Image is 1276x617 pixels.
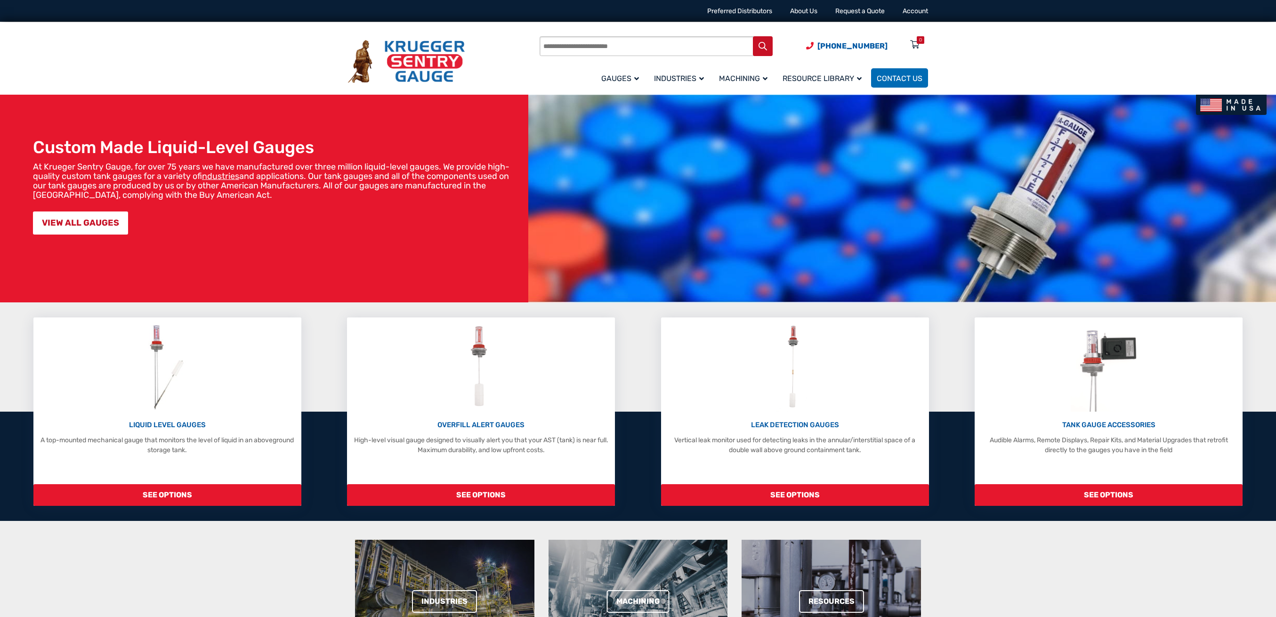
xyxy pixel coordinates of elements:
a: Leak Detection Gauges LEAK DETECTION GAUGES Vertical leak monitor used for detecting leaks in the... [661,317,929,506]
img: bg_hero_bannerksentry [528,95,1276,302]
a: Industries [412,590,477,613]
img: Tank Gauge Accessories [1071,322,1147,412]
span: Contact Us [877,74,922,83]
a: Phone Number (920) 434-8860 [806,40,888,52]
img: Leak Detection Gauges [776,322,814,412]
span: SEE OPTIONS [33,484,301,506]
a: Account [903,7,928,15]
a: Contact Us [871,68,928,88]
span: SEE OPTIONS [661,484,929,506]
a: Preferred Distributors [707,7,772,15]
p: At Krueger Sentry Gauge, for over 75 years we have manufactured over three million liquid-level g... [33,162,524,200]
p: Audible Alarms, Remote Displays, Repair Kits, and Material Upgrades that retrofit directly to the... [979,435,1238,455]
p: LIQUID LEVEL GAUGES [38,420,297,430]
a: Industries [648,67,713,89]
a: industries [202,171,239,181]
span: Machining [719,74,767,83]
p: High-level visual gauge designed to visually alert you that your AST (tank) is near full. Maximum... [352,435,610,455]
a: Machining [713,67,777,89]
img: Liquid Level Gauges [142,322,192,412]
a: Overfill Alert Gauges OVERFILL ALERT GAUGES High-level visual gauge designed to visually alert yo... [347,317,615,506]
a: Request a Quote [835,7,885,15]
div: 0 [919,36,922,44]
span: SEE OPTIONS [347,484,615,506]
a: Gauges [596,67,648,89]
a: Resource Library [777,67,871,89]
p: Vertical leak monitor used for detecting leaks in the annular/interstitial space of a double wall... [666,435,924,455]
img: Krueger Sentry Gauge [348,40,465,83]
img: Made In USA [1196,95,1267,115]
a: Tank Gauge Accessories TANK GAUGE ACCESSORIES Audible Alarms, Remote Displays, Repair Kits, and M... [975,317,1243,506]
span: [PHONE_NUMBER] [817,41,888,50]
span: Gauges [601,74,639,83]
a: Liquid Level Gauges LIQUID LEVEL GAUGES A top-mounted mechanical gauge that monitors the level of... [33,317,301,506]
p: OVERFILL ALERT GAUGES [352,420,610,430]
h1: Custom Made Liquid-Level Gauges [33,137,524,157]
a: VIEW ALL GAUGES [33,211,128,235]
p: LEAK DETECTION GAUGES [666,420,924,430]
a: Machining [607,590,670,613]
a: About Us [790,7,817,15]
a: Resources [799,590,864,613]
span: Industries [654,74,704,83]
span: Resource Library [783,74,862,83]
span: SEE OPTIONS [975,484,1243,506]
p: A top-mounted mechanical gauge that monitors the level of liquid in an aboveground storage tank. [38,435,297,455]
p: TANK GAUGE ACCESSORIES [979,420,1238,430]
img: Overfill Alert Gauges [460,322,502,412]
